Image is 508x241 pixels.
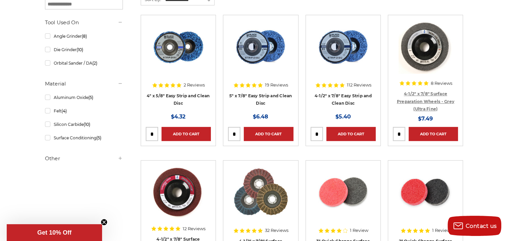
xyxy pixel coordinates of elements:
span: $4.32 [171,113,185,120]
a: 2 inch surface preparation discs [393,165,458,231]
a: Add to Cart [409,127,458,141]
span: (8) [81,34,87,39]
span: $6.48 [253,113,268,120]
img: 3 inch surface preparation discs [316,165,370,219]
span: 8 Reviews [431,81,452,85]
a: 5" x 7/8" Easy Strip and Clean Disc [229,93,292,106]
span: $5.40 [335,113,351,120]
img: 4" x 5/8" easy strip and clean discs [151,20,205,74]
img: 4-1/2" x 7/8" Easy Strip and Clean Disc [314,20,372,74]
span: 1 Review [432,228,451,233]
h5: Material [45,80,123,88]
a: Felt [45,105,123,117]
a: Maroon Surface Prep Disc [146,165,211,231]
h5: Other [45,154,123,163]
a: 4-1/2" x 7/8" Easy Strip and Clean Disc [311,20,376,85]
a: Silicon Carbide [45,118,123,130]
span: 112 Reviews [347,83,371,87]
a: Orbital Sander / DA [45,57,123,69]
a: 4" x 5/8" Easy Strip and Clean Disc [147,93,210,106]
h5: Tool Used On [45,19,123,27]
a: Surface Conditioning [45,132,123,144]
a: Die Grinder [45,44,123,56]
a: 4-1/2" x 7/8" Easy Strip and Clean Disc [315,93,372,106]
img: blue clean and strip disc [234,20,287,74]
a: 4-1/2" x 7/8" Surface Preparation Wheels - Grey (Ultra Fine) [397,91,454,111]
a: Add to Cart [161,127,211,141]
span: 1 Review [350,228,368,233]
a: Gray Surface Prep Disc [393,20,458,85]
button: Close teaser [101,219,107,226]
span: 2 Reviews [184,83,205,87]
div: Get 10% OffClose teaser [7,224,102,241]
button: Contact us [448,216,501,236]
span: $7.49 [418,115,433,122]
a: Aluminum Oxide [45,92,123,103]
img: Scotch brite flap discs [233,165,288,219]
img: Gray Surface Prep Disc [399,20,452,74]
span: Get 10% Off [37,229,72,236]
a: Add to Cart [326,127,376,141]
span: 12 Reviews [183,227,205,231]
a: Angle Grinder [45,30,123,42]
a: 4" x 5/8" easy strip and clean discs [146,20,211,85]
span: 32 Reviews [265,228,288,233]
span: (10) [76,47,83,52]
a: Scotch brite flap discs [228,165,293,231]
span: Contact us [466,223,497,229]
span: (4) [61,108,66,113]
a: blue clean and strip disc [228,20,293,85]
a: Add to Cart [244,127,293,141]
a: 3 inch surface preparation discs [311,165,376,231]
span: (2) [92,61,97,66]
img: Maroon Surface Prep Disc [151,165,205,219]
span: (10) [83,122,90,127]
span: (5) [88,95,93,100]
span: 19 Reviews [265,83,288,87]
span: (5) [96,135,101,140]
img: 2 inch surface preparation discs [399,165,452,219]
